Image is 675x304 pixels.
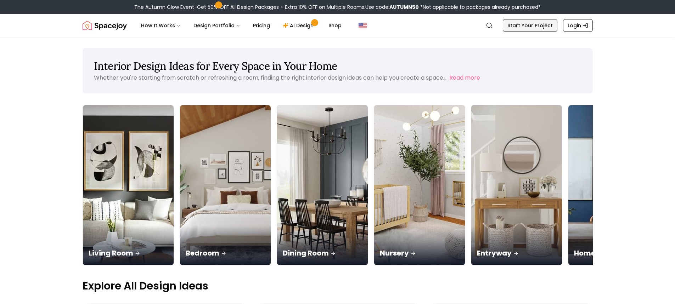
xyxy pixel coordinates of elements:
a: Start Your Project [503,19,557,32]
span: Use code: [365,4,419,11]
img: Home Office [568,105,659,265]
h1: Interior Design Ideas for Every Space in Your Home [94,59,581,72]
p: Entryway [477,248,556,258]
a: NurseryNursery [374,105,465,265]
img: Nursery [374,105,465,265]
a: EntrywayEntryway [471,105,562,265]
a: Pricing [247,18,276,33]
a: Dining RoomDining Room [277,105,368,265]
img: United States [359,21,367,30]
img: Dining Room [277,105,368,265]
button: Design Portfolio [188,18,246,33]
p: Explore All Design Ideas [83,280,593,292]
p: Nursery [380,248,459,258]
p: Dining Room [283,248,362,258]
a: Living RoomLiving Room [83,105,174,265]
p: Bedroom [186,248,265,258]
img: Entryway [471,105,562,265]
a: Spacejoy [83,18,127,33]
div: The Autumn Glow Event-Get 50% OFF All Design Packages + Extra 10% OFF on Multiple Rooms. [134,4,541,11]
nav: Main [135,18,347,33]
a: Home OfficeHome Office [568,105,659,265]
button: Read more [449,74,480,82]
button: How It Works [135,18,186,33]
p: Living Room [89,248,168,258]
span: *Not applicable to packages already purchased* [419,4,541,11]
p: Home Office [574,248,653,258]
a: BedroomBedroom [180,105,271,265]
a: Login [563,19,593,32]
img: Bedroom [180,105,271,265]
a: AI Design [277,18,321,33]
img: Spacejoy Logo [83,18,127,33]
p: Whether you're starting from scratch or refreshing a room, finding the right interior design idea... [94,74,446,82]
b: AUTUMN50 [389,4,419,11]
img: Living Room [83,105,174,265]
a: Shop [323,18,347,33]
nav: Global [83,14,593,37]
